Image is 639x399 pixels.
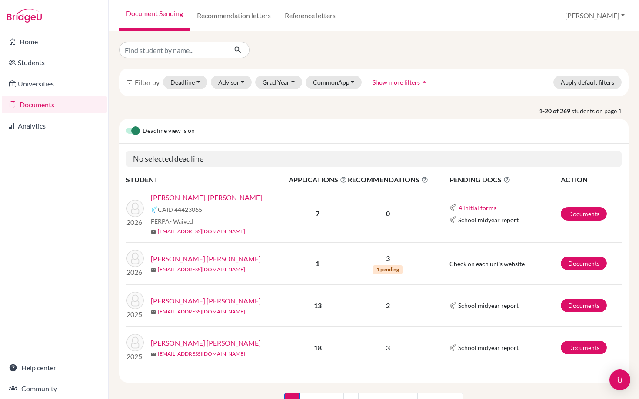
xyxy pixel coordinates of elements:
p: 2025 [126,351,144,362]
a: [EMAIL_ADDRESS][DOMAIN_NAME] [158,266,245,274]
a: Community [2,380,106,397]
th: STUDENT [126,174,288,185]
button: Grad Year [255,76,302,89]
p: 2 [348,300,428,311]
button: [PERSON_NAME] [561,7,629,24]
a: [EMAIL_ADDRESS][DOMAIN_NAME] [158,228,245,235]
b: 13 [314,301,322,310]
th: ACTION [560,174,622,185]
a: Documents [561,299,607,312]
img: Rodriguez Porras, Daniel Octavio [126,250,144,267]
span: Filter by [135,78,160,86]
span: FERPA [151,217,193,226]
b: 1 [316,259,319,267]
span: School midyear report [458,215,519,224]
a: [EMAIL_ADDRESS][DOMAIN_NAME] [158,308,245,316]
img: Jerez Olivas, April [126,292,144,309]
b: 18 [314,343,322,352]
img: Common App logo [449,344,456,351]
span: - Waived [170,218,193,225]
a: Analytics [2,117,106,135]
span: mail [151,267,156,273]
span: PENDING DOCS [449,175,560,185]
a: Documents [561,341,607,354]
h5: No selected deadline [126,151,622,167]
p: 0 [348,208,428,219]
button: Show more filtersarrow_drop_up [365,76,436,89]
b: 7 [316,209,319,218]
a: [PERSON_NAME] [PERSON_NAME] [151,296,261,306]
button: 4 initial forms [458,203,497,213]
p: 3 [348,253,428,264]
a: [PERSON_NAME] [PERSON_NAME] [151,254,261,264]
p: 2025 [126,309,144,320]
p: 2026 [126,217,144,228]
div: Open Intercom Messenger [609,369,630,390]
a: Home [2,33,106,50]
span: CAID 44423065 [158,205,202,214]
a: Documents [2,96,106,113]
span: Deadline view is on [143,126,195,136]
span: School midyear report [458,343,519,352]
a: Students [2,54,106,71]
button: Deadline [163,76,207,89]
button: CommonApp [306,76,362,89]
p: 2026 [126,267,144,277]
img: Common App logo [151,206,158,213]
span: mail [151,229,156,234]
a: Universities [2,75,106,92]
span: mail [151,352,156,357]
p: 3 [348,343,428,353]
a: Documents [561,257,607,270]
button: Apply default filters [553,76,622,89]
span: Check on each uni's website [449,260,525,267]
button: Advisor [211,76,252,89]
input: Find student by name... [119,42,227,58]
i: filter_list [126,79,133,86]
a: [PERSON_NAME] [PERSON_NAME] [151,338,261,348]
span: mail [151,310,156,315]
img: Delgado Cardenal, Gabriel Alejandro [126,200,144,217]
i: arrow_drop_up [420,78,429,86]
strong: 1-20 of 269 [539,106,572,115]
img: Common App logo [449,216,456,223]
span: School midyear report [458,301,519,310]
img: Common App logo [449,204,456,211]
a: Help center [2,359,106,376]
span: RECOMMENDATIONS [348,175,428,185]
span: 1 pending [373,265,403,274]
a: [PERSON_NAME], [PERSON_NAME] [151,192,262,203]
a: [EMAIL_ADDRESS][DOMAIN_NAME] [158,350,245,358]
span: APPLICATIONS [289,175,347,185]
span: students on page 1 [572,106,629,115]
img: Agudelo Mejia, Allison [126,334,144,351]
img: Common App logo [449,302,456,309]
img: Bridge-U [7,9,42,23]
a: Documents [561,207,607,221]
span: Show more filters [373,79,420,86]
